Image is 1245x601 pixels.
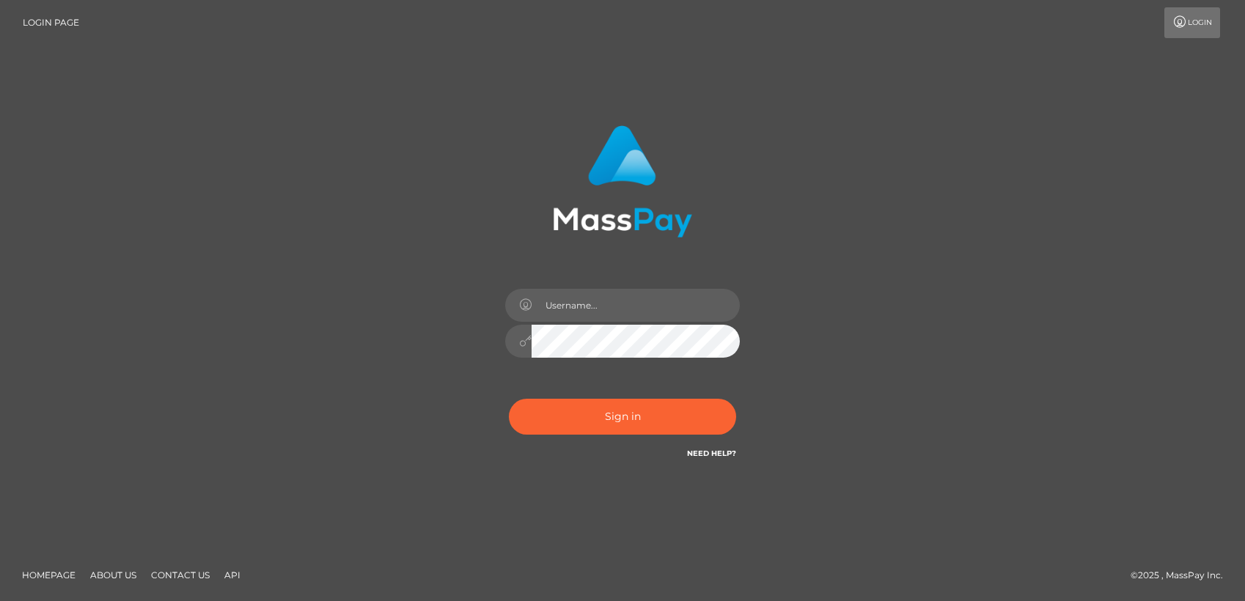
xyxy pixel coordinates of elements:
img: MassPay Login [553,125,692,237]
button: Sign in [509,399,736,435]
a: About Us [84,564,142,586]
input: Username... [532,289,740,322]
a: Homepage [16,564,81,586]
a: Login Page [23,7,79,38]
div: © 2025 , MassPay Inc. [1131,567,1234,583]
a: API [218,564,246,586]
a: Contact Us [145,564,216,586]
a: Need Help? [687,449,736,458]
a: Login [1164,7,1220,38]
